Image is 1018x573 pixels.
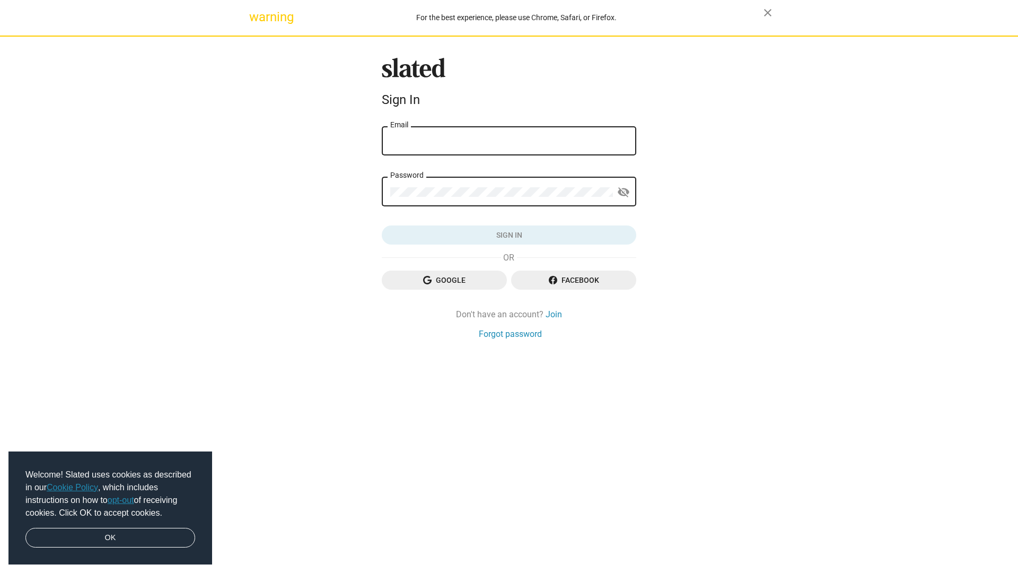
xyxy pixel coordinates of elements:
div: For the best experience, please use Chrome, Safari, or Firefox. [269,11,763,25]
span: Google [390,271,498,290]
a: Forgot password [479,328,542,340]
mat-icon: visibility_off [617,184,630,201]
div: Don't have an account? [382,309,636,320]
div: cookieconsent [8,452,212,565]
span: Facebook [520,271,628,290]
sl-branding: Sign In [382,58,636,112]
span: Welcome! Slated uses cookies as described in our , which includes instructions on how to of recei... [25,468,195,519]
mat-icon: warning [249,11,262,23]
mat-icon: close [761,6,774,19]
button: Facebook [511,271,636,290]
button: Google [382,271,507,290]
a: dismiss cookie message [25,528,195,548]
a: opt-out [108,496,134,505]
a: Cookie Policy [47,483,98,492]
button: Show password [613,182,634,203]
div: Sign In [382,92,636,107]
a: Join [546,309,562,320]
